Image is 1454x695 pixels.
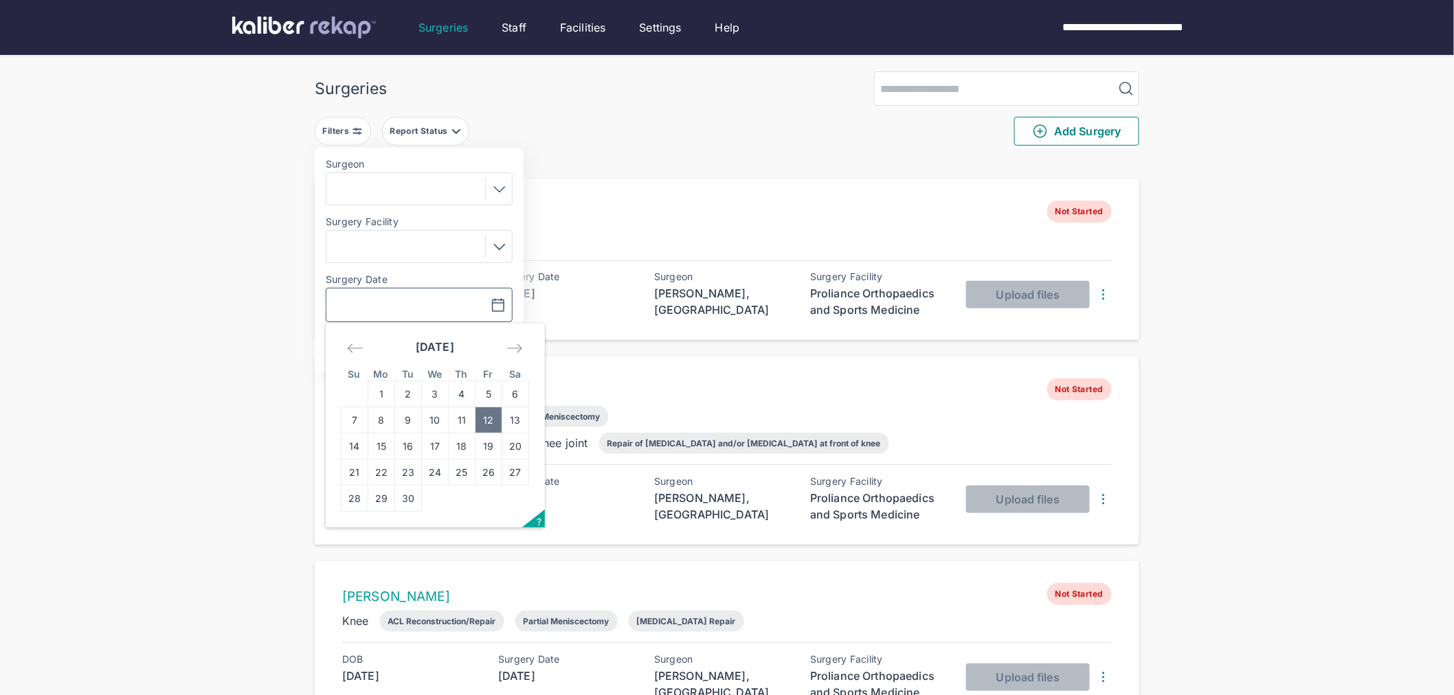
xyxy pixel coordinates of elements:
[348,368,361,380] small: Su
[422,459,449,486] td: Wednesday, September 24, 2025
[640,19,682,36] a: Settings
[1095,286,1112,303] img: DotsThreeVertical.31cb0eda.svg
[326,216,513,227] label: Surgery Facility
[996,288,1060,301] span: Upload files
[449,459,476,486] td: Thursday, September 25, 2025
[476,381,502,407] td: Friday, September 5, 2025
[342,668,480,684] div: [DATE]
[368,486,395,512] td: Monday, September 29, 2025
[390,126,450,137] div: Report Status
[654,490,792,523] div: [PERSON_NAME], [GEOGRAPHIC_DATA]
[524,616,609,626] div: Partial Meniscectomy
[498,285,636,301] div: [DATE]
[416,340,454,354] strong: [DATE]
[500,336,529,361] div: Move forward to switch to the next month.
[715,19,740,36] a: Help
[483,368,493,380] small: Fr
[502,459,529,486] td: Saturday, September 27, 2025
[342,407,368,433] td: Sunday, September 7, 2025
[502,433,529,459] td: Saturday, September 20, 2025
[418,19,468,36] a: Surgeries
[395,407,422,433] td: Tuesday, September 9, 2025
[1032,123,1049,139] img: PlusCircleGreen.5fd88d77.svg
[1014,117,1139,146] button: Add Surgery
[476,459,502,486] td: Friday, September 26, 2025
[315,117,371,146] button: Filters
[654,654,792,665] div: Surgeon
[402,368,414,380] small: Tu
[323,126,353,137] div: Filters
[342,459,368,486] td: Sunday, September 21, 2025
[422,433,449,459] td: Wednesday, September 17, 2025
[451,126,462,137] img: filter-caret-down-grey.b3560631.svg
[1095,491,1112,508] img: DotsThreeVertical.31cb0eda.svg
[498,271,636,282] div: Surgery Date
[1095,669,1112,685] img: DotsThreeVertical.31cb0eda.svg
[966,486,1090,513] button: Upload files
[395,381,422,407] td: Tuesday, September 2, 2025
[326,159,513,170] label: Surgeon
[509,368,522,380] small: Sa
[560,19,606,36] a: Facilities
[341,336,370,361] div: Move backward to switch to the previous month.
[449,407,476,433] td: Thursday, September 11, 2025
[455,368,468,380] small: Th
[498,668,636,684] div: [DATE]
[395,459,422,486] td: Tuesday, September 23, 2025
[395,433,422,459] td: Tuesday, September 16, 2025
[810,285,948,318] div: Proliance Orthopaedics and Sports Medicine
[515,411,601,422] div: Partial Meniscectomy
[422,381,449,407] td: Wednesday, September 3, 2025
[449,381,476,407] td: Thursday, September 4, 2025
[315,157,1139,173] div: 1102 entries
[382,117,469,146] button: Report Status
[342,433,368,459] td: Sunday, September 14, 2025
[966,281,1090,308] button: Upload files
[1047,378,1112,400] span: Not Started
[422,407,449,433] td: Wednesday, September 10, 2025
[502,381,529,407] td: Saturday, September 6, 2025
[498,490,636,506] div: [DATE]
[476,433,502,459] td: Friday, September 19, 2025
[232,16,376,38] img: kaliber labs logo
[810,271,948,282] div: Surgery Facility
[352,126,363,137] img: faders-horizontal-grey.d550dbda.svg
[1047,583,1112,605] span: Not Started
[368,407,395,433] td: Monday, September 8, 2025
[654,285,792,318] div: [PERSON_NAME], [GEOGRAPHIC_DATA]
[342,486,368,512] td: Sunday, September 28, 2025
[498,476,636,487] div: Surgery Date
[522,510,545,527] button: Open the keyboard shortcuts panel.
[654,476,792,487] div: Surgeon
[368,381,395,407] td: Monday, September 1, 2025
[449,433,476,459] td: Thursday, September 18, 2025
[427,368,443,380] small: We
[498,654,636,665] div: Surgery Date
[810,476,948,487] div: Surgery Facility
[395,486,422,512] td: Tuesday, September 30, 2025
[654,271,792,282] div: Surgeon
[810,654,948,665] div: Surgery Facility
[607,438,881,448] div: Repair of [MEDICAL_DATA] and/or [MEDICAL_DATA] at front of knee
[342,654,480,665] div: DOB
[637,616,736,626] div: [MEDICAL_DATA] Repair
[502,407,529,433] td: Saturday, September 13, 2025
[1047,201,1112,223] span: Not Started
[368,433,395,459] td: Monday, September 15, 2025
[810,490,948,523] div: Proliance Orthopaedics and Sports Medicine
[326,274,513,285] label: Surgery Date
[1032,123,1121,139] span: Add Surgery
[315,79,387,98] div: Surgeries
[537,516,541,527] span: ?
[1118,80,1134,97] img: MagnifyingGlass.1dc66aab.svg
[342,589,450,604] a: [PERSON_NAME]
[326,323,544,527] div: Calendar
[342,613,369,629] div: Knee
[476,407,502,433] td: Friday, September 12, 2025
[966,663,1090,691] button: Upload files
[502,19,526,36] a: Staff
